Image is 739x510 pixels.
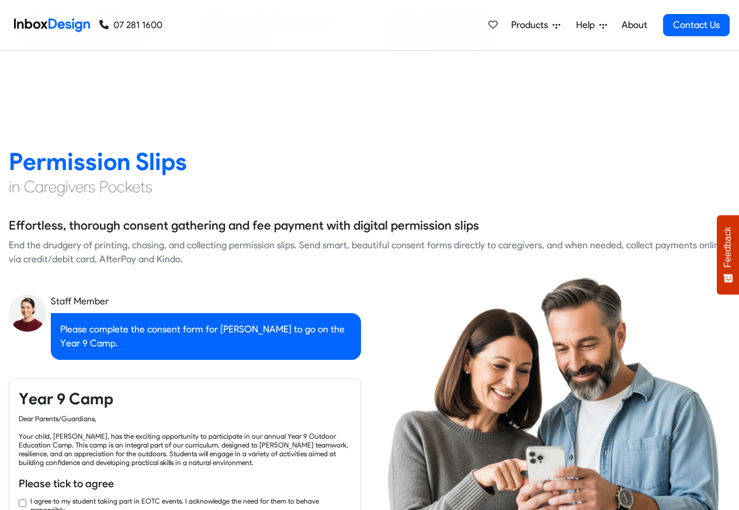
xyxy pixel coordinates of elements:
[9,147,730,176] h2: Permission Slips
[19,388,351,410] h4: Year 9 Camp
[51,294,361,308] div: Staff Member
[723,227,733,268] span: Feedback
[9,217,479,234] h5: Effortless, thorough consent gathering and fee payment with digital permission slips
[9,238,730,266] div: End the drudgery of printing, chasing, and collecting permission slips. Send smart, beautiful con...
[618,13,650,37] a: About
[9,294,46,332] img: staff_avatar.png
[511,18,553,32] span: Products
[506,13,565,37] a: Products
[717,215,739,294] button: Feedback - Show survey
[571,13,612,37] a: Help
[19,414,351,467] div: Dear Parents/Guardians, Your child, [PERSON_NAME], has the exciting opportunity to participate in...
[576,18,599,32] span: Help
[99,18,162,32] a: 07 281 1600
[9,176,730,197] h4: in Caregivers Pockets
[663,14,730,36] a: Contact Us
[19,476,351,491] h6: Please tick to agree
[51,313,361,360] div: Please complete the consent form for [PERSON_NAME] to go on the Year 9 Camp.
